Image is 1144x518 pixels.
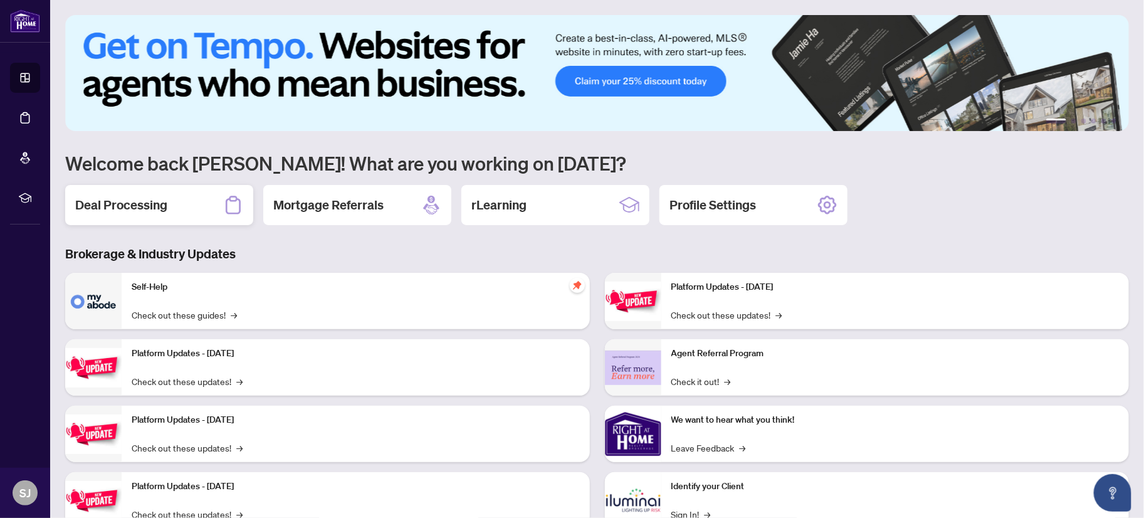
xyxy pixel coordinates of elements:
[740,441,746,455] span: →
[776,308,782,322] span: →
[671,347,1120,361] p: Agent Referral Program
[671,280,1120,294] p: Platform Updates - [DATE]
[273,196,384,214] h2: Mortgage Referrals
[671,374,731,388] a: Check it out!→
[1081,119,1086,124] button: 3
[1091,119,1096,124] button: 4
[19,484,31,502] span: SJ
[605,282,661,321] img: Platform Updates - June 23, 2025
[132,480,580,494] p: Platform Updates - [DATE]
[65,15,1130,131] img: Slide 0
[65,348,122,388] img: Platform Updates - September 16, 2025
[65,273,122,329] img: Self-Help
[1046,119,1066,124] button: 1
[132,280,580,294] p: Self-Help
[132,347,580,361] p: Platform Updates - [DATE]
[725,374,731,388] span: →
[605,406,661,462] img: We want to hear what you think!
[236,441,243,455] span: →
[65,151,1129,175] h1: Welcome back [PERSON_NAME]! What are you working on [DATE]?
[132,413,580,427] p: Platform Updates - [DATE]
[132,441,243,455] a: Check out these updates!→
[1071,119,1076,124] button: 2
[10,9,40,33] img: logo
[132,374,243,388] a: Check out these updates!→
[65,415,122,454] img: Platform Updates - July 21, 2025
[471,196,527,214] h2: rLearning
[669,196,756,214] h2: Profile Settings
[671,480,1120,494] p: Identify your Client
[570,278,585,293] span: pushpin
[671,441,746,455] a: Leave Feedback→
[231,308,237,322] span: →
[671,413,1120,427] p: We want to hear what you think!
[671,308,782,322] a: Check out these updates!→
[75,196,167,214] h2: Deal Processing
[605,351,661,385] img: Agent Referral Program
[132,308,237,322] a: Check out these guides!→
[65,245,1129,263] h3: Brokerage & Industry Updates
[1101,119,1106,124] button: 5
[236,374,243,388] span: →
[1094,474,1131,512] button: Open asap
[1111,119,1116,124] button: 6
